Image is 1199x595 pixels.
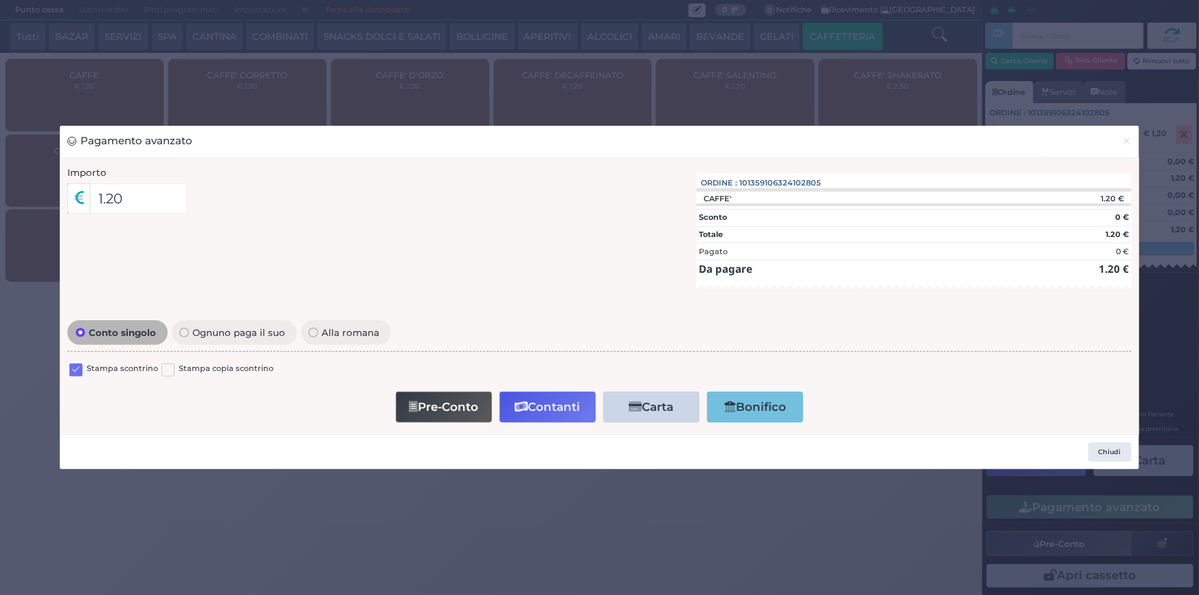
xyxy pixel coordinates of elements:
button: Chiudi [1114,126,1139,157]
button: Pre-Conto [396,392,492,423]
button: Chiudi [1088,442,1132,462]
div: 0 € [1116,246,1129,258]
div: CAFFE' [697,194,739,203]
span: Alla romana [318,328,383,337]
span: 101359106324102805 [740,177,822,189]
input: Es. 30.99 [90,183,188,214]
label: Stampa copia scontrino [179,363,273,376]
strong: Da pagare [699,262,752,276]
strong: Totale [699,229,723,239]
strong: Sconto [699,212,727,222]
button: Bonifico [707,392,803,423]
label: Importo [67,166,107,179]
span: Ognuno paga il suo [189,328,289,337]
div: Pagato [699,246,728,258]
span: Conto singolo [85,328,160,337]
button: Carta [603,392,699,423]
span: × [1123,133,1132,148]
button: Contanti [500,392,596,423]
span: Ordine : [702,177,738,189]
div: 1.20 € [1022,194,1131,203]
strong: 1.20 € [1099,262,1129,276]
strong: 0 € [1115,212,1129,222]
label: Stampa scontrino [87,363,158,376]
strong: 1.20 € [1106,229,1129,239]
h3: Pagamento avanzato [67,133,192,149]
